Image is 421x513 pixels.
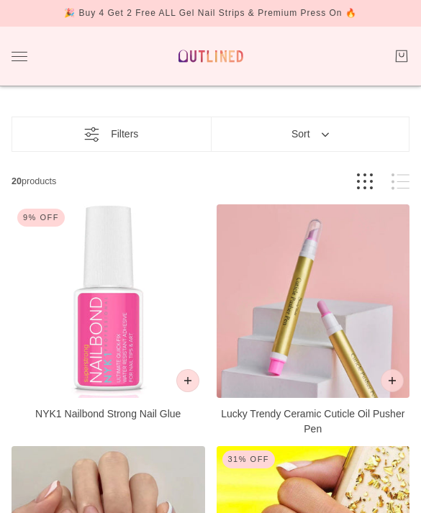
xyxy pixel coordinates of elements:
button: Filters [70,117,153,151]
a: Lucky Trendy Ceramic Cuticle Oil Pusher Pen [217,204,410,435]
a: Cart [394,48,409,64]
button: Sort [277,117,343,151]
img: lucky-trendy-ceramic-cuticle-oil-pusher-pen-accessories_350x.jpg [217,204,410,398]
span: products [12,174,250,189]
p: Lucky Trendy Ceramic Cuticle Oil Pusher Pen [217,407,410,437]
button: Add to cart [176,369,199,392]
div: 9% Off [17,209,65,227]
div: 31% Off [222,450,276,468]
button: Toggle drawer [12,52,27,61]
button: Add to cart [381,369,404,392]
button: List view [391,173,409,190]
button: Grid view [357,173,373,190]
b: 20 [12,176,22,186]
a: Outlined [173,38,248,74]
div: 🎉 Buy 4 Get 2 Free ALL Gel Nail Strips & Premium Press On 🔥 [64,6,357,21]
a: NYK1 Nailbond Strong Nail Glue [12,204,205,419]
p: NYK1 Nailbond Strong Nail Glue [12,407,205,422]
img: NYK1 Nailbond Strong Nail Glue-Accessories-Outlined [12,204,205,398]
